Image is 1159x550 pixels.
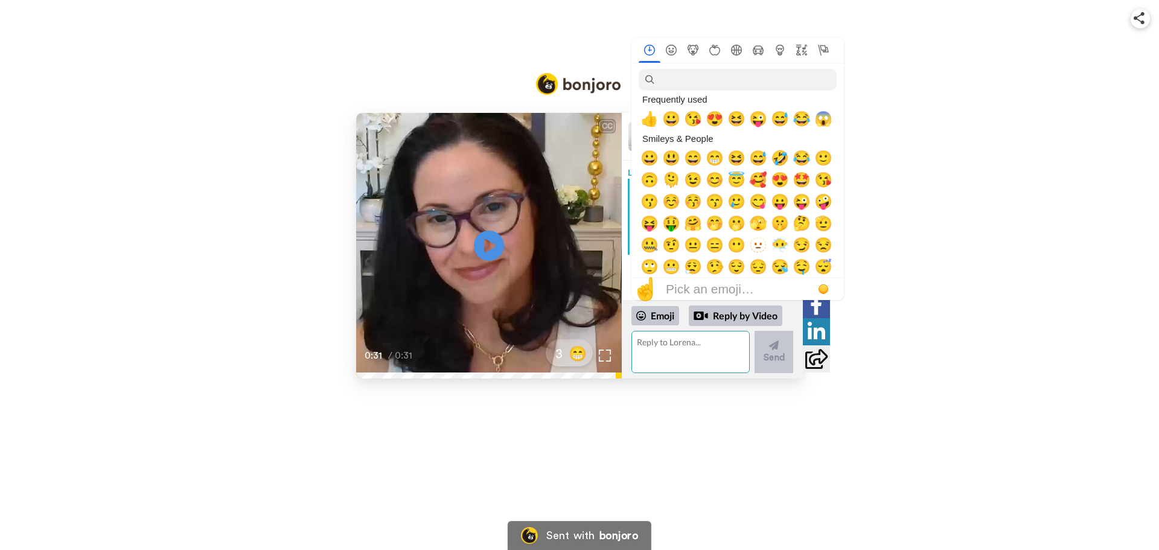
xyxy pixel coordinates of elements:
span: / [388,348,392,363]
button: 3😁 [546,339,593,366]
button: Send [755,331,793,373]
div: Lorena [622,161,803,179]
img: Profile Image [628,122,657,151]
div: Reply by Video [694,309,708,323]
div: Reply by Video [689,305,782,326]
div: Send Lorena a reply. [622,260,803,304]
span: 0:31 [365,348,386,363]
span: 😁 [563,344,593,363]
img: Bonjoro Logo [536,73,621,95]
div: CC [599,120,615,132]
span: 3 [546,345,563,362]
img: ic_share.svg [1134,12,1145,24]
div: Emoji [631,306,679,325]
span: 0:31 [395,348,416,363]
